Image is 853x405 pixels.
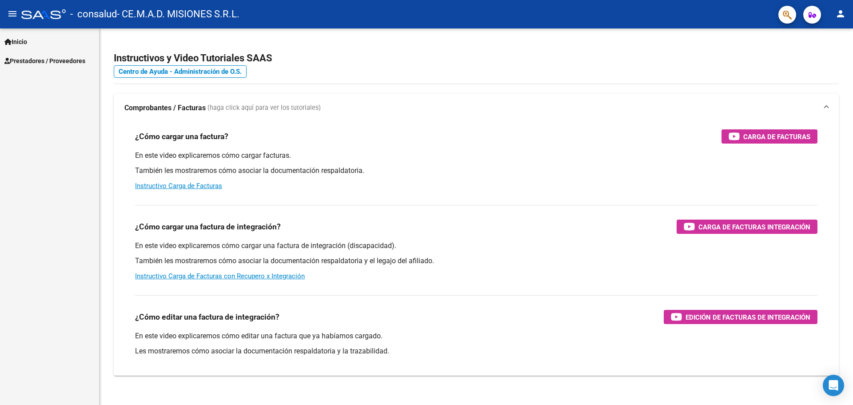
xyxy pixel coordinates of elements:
[70,4,117,24] span: - consalud
[135,272,305,280] a: Instructivo Carga de Facturas con Recupero x Integración
[7,8,18,19] mat-icon: menu
[677,220,817,234] button: Carga de Facturas Integración
[114,122,839,376] div: Comprobantes / Facturas (haga click aquí para ver los tutoriales)
[117,4,239,24] span: - CE.M.A.D. MISIONES S.R.L.
[698,221,810,233] span: Carga de Facturas Integración
[135,221,281,233] h3: ¿Cómo cargar una factura de integración?
[207,103,321,113] span: (haga click aquí para ver los tutoriales)
[135,151,817,160] p: En este video explicaremos cómo cargar facturas.
[135,256,817,266] p: También les mostraremos cómo asociar la documentación respaldatoria y el legajo del afiliado.
[114,50,839,67] h2: Instructivos y Video Tutoriales SAAS
[135,346,817,356] p: Les mostraremos cómo asociar la documentación respaldatoria y la trazabilidad.
[664,310,817,324] button: Edición de Facturas de integración
[124,103,206,113] strong: Comprobantes / Facturas
[4,37,27,47] span: Inicio
[743,131,810,142] span: Carga de Facturas
[135,331,817,341] p: En este video explicaremos cómo editar una factura que ya habíamos cargado.
[135,182,222,190] a: Instructivo Carga de Facturas
[686,312,810,323] span: Edición de Facturas de integración
[135,241,817,251] p: En este video explicaremos cómo cargar una factura de integración (discapacidad).
[114,94,839,122] mat-expansion-panel-header: Comprobantes / Facturas (haga click aquí para ver los tutoriales)
[721,129,817,144] button: Carga de Facturas
[135,311,279,323] h3: ¿Cómo editar una factura de integración?
[835,8,846,19] mat-icon: person
[823,375,844,396] div: Open Intercom Messenger
[114,65,247,78] a: Centro de Ayuda - Administración de O.S.
[4,56,85,66] span: Prestadores / Proveedores
[135,166,817,176] p: También les mostraremos cómo asociar la documentación respaldatoria.
[135,130,228,143] h3: ¿Cómo cargar una factura?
